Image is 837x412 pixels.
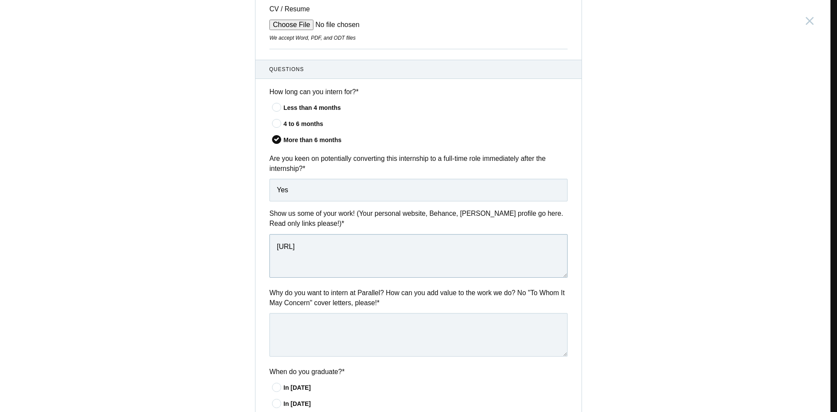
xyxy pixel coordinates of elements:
label: How long can you intern for? [269,87,568,97]
div: Less than 4 months [283,103,568,112]
div: In [DATE] [283,399,568,409]
div: In [DATE] [283,383,568,392]
label: Show us some of your work! (Your personal website, Behance, [PERSON_NAME] profile go here. Read o... [269,208,568,229]
label: Are you keen on potentially converting this internship to a full-time role immediately after the ... [269,153,568,174]
span: Questions [269,65,568,73]
div: We accept Word, PDF, and ODT files [269,34,568,42]
label: Why do you want to intern at Parallel? How can you add value to the work we do? No "To Whom It Ma... [269,288,568,308]
div: 4 to 6 months [283,119,568,129]
div: More than 6 months [283,136,568,145]
label: When do you graduate? [269,367,568,377]
label: CV / Resume [269,4,335,14]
